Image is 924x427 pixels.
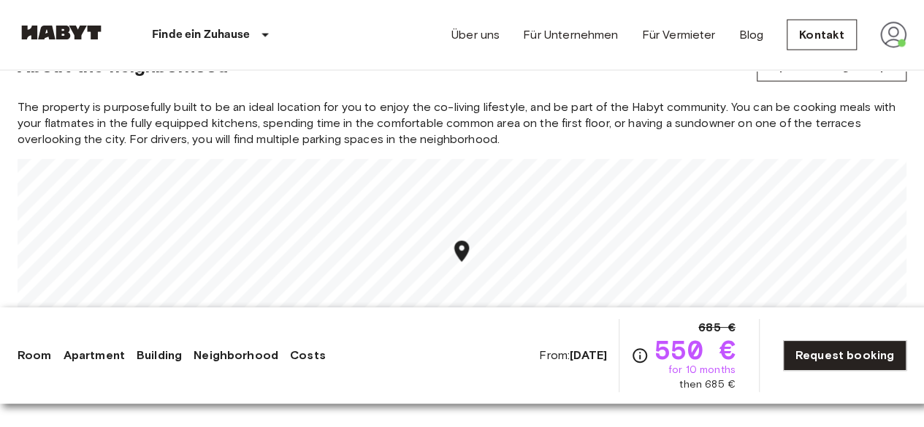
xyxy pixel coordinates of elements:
[194,347,278,364] a: Neighborhood
[783,340,906,371] a: Request booking
[679,377,736,392] span: then 685 €
[787,20,857,50] a: Kontakt
[18,26,105,40] img: Habyt
[570,348,607,362] b: [DATE]
[137,347,182,364] a: Building
[641,26,715,44] a: Für Vermieter
[290,347,326,364] a: Costs
[631,347,649,364] svg: Check cost overview for full price breakdown. Please note that discounts apply to new joiners onl...
[523,26,618,44] a: Für Unternehmen
[451,26,500,44] a: Über uns
[880,22,906,48] img: avatar
[18,99,906,147] span: The property is purposefully built to be an ideal location for you to enjoy the co-living lifesty...
[738,26,763,44] a: Blog
[64,347,125,364] a: Apartment
[152,26,251,44] p: Finde ein Zuhause
[539,347,607,363] span: From:
[668,363,736,377] span: for 10 months
[449,239,475,269] div: Map marker
[654,336,736,363] span: 550 €
[698,319,736,336] span: 685 €
[18,347,52,364] a: Room
[18,159,906,378] canvas: Map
